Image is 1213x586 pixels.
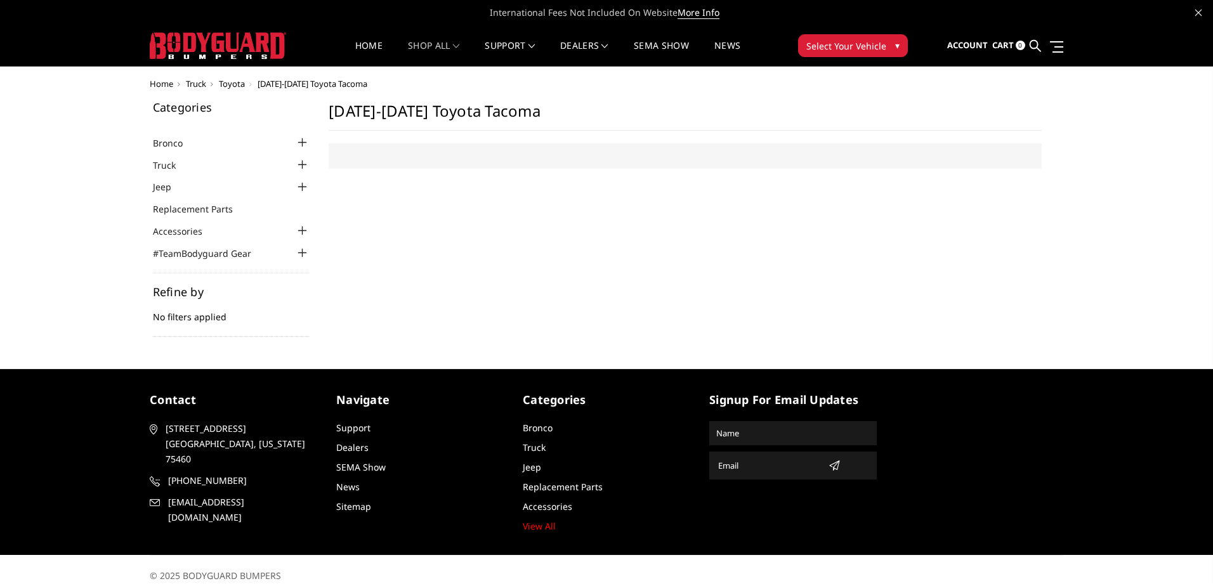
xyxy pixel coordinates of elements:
[150,495,317,525] a: [EMAIL_ADDRESS][DOMAIN_NAME]
[150,32,286,59] img: BODYGUARD BUMPERS
[168,495,315,525] span: [EMAIL_ADDRESS][DOMAIN_NAME]
[992,39,1014,51] span: Cart
[153,286,310,297] h5: Refine by
[336,461,386,473] a: SEMA Show
[523,520,556,532] a: View All
[678,6,719,19] a: More Info
[186,78,206,89] a: Truck
[408,41,459,66] a: shop all
[798,34,908,57] button: Select Your Vehicle
[523,422,553,434] a: Bronco
[329,101,1042,131] h1: [DATE]-[DATE] Toyota Tacoma
[153,136,199,150] a: Bronco
[153,159,192,172] a: Truck
[523,500,572,512] a: Accessories
[153,286,310,337] div: No filters applied
[709,391,877,408] h5: signup for email updates
[153,225,218,238] a: Accessories
[166,421,313,467] span: [STREET_ADDRESS] [GEOGRAPHIC_DATA], [US_STATE] 75460
[947,29,988,63] a: Account
[713,455,823,476] input: Email
[258,78,367,89] span: [DATE]-[DATE] Toyota Tacoma
[806,39,886,53] span: Select Your Vehicle
[336,422,370,434] a: Support
[150,391,317,408] h5: contact
[711,423,875,443] input: Name
[150,570,281,582] span: © 2025 BODYGUARD BUMPERS
[153,180,187,193] a: Jeep
[714,41,740,66] a: News
[560,41,608,66] a: Dealers
[523,441,546,453] a: Truck
[153,202,249,216] a: Replacement Parts
[336,500,371,512] a: Sitemap
[150,473,317,488] a: [PHONE_NUMBER]
[355,41,383,66] a: Home
[947,39,988,51] span: Account
[336,441,369,453] a: Dealers
[336,391,504,408] h5: Navigate
[523,461,541,473] a: Jeep
[895,39,900,52] span: ▾
[1016,41,1025,50] span: 0
[634,41,689,66] a: SEMA Show
[485,41,535,66] a: Support
[992,29,1025,63] a: Cart 0
[153,101,310,113] h5: Categories
[336,481,360,493] a: News
[523,391,690,408] h5: Categories
[153,247,267,260] a: #TeamBodyguard Gear
[168,473,315,488] span: [PHONE_NUMBER]
[219,78,245,89] a: Toyota
[150,78,173,89] a: Home
[523,481,603,493] a: Replacement Parts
